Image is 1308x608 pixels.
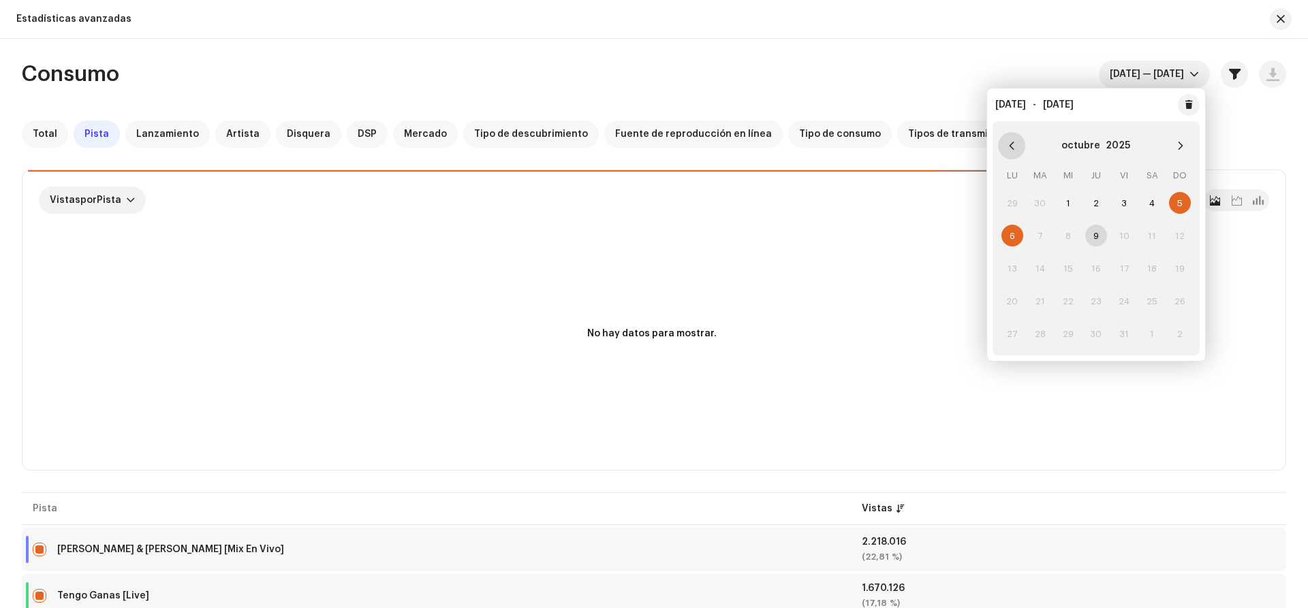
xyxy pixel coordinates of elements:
[287,129,330,140] span: Disquera
[1166,317,1194,350] td: 2
[995,100,1026,110] span: [DATE]
[908,129,1008,140] span: Tipos de transmisión
[862,598,1275,608] div: (17,18 %)
[862,583,1275,593] div: 1.670.126
[226,129,260,140] span: Artista
[1166,219,1194,252] td: 12
[1033,171,1047,180] span: MA
[998,252,1026,285] td: 13
[1054,317,1082,350] td: 29
[1138,317,1166,350] td: 1
[998,317,1026,350] td: 27
[587,329,717,338] text: No hay datos para mostrar.
[1063,171,1073,180] span: MI
[1054,219,1082,252] td: 8
[57,545,284,554] div: Servando & Florentino [Mix En Vivo]
[1110,317,1138,350] td: 31
[1166,252,1194,285] td: 19
[404,129,447,140] span: Mercado
[1026,285,1054,317] td: 21
[1082,219,1110,252] td: 9
[1141,192,1163,214] span: 4
[1082,285,1110,317] td: 23
[1110,252,1138,285] td: 17
[1082,187,1110,219] td: 2
[1082,252,1110,285] td: 16
[1110,187,1138,219] td: 3
[1147,171,1158,180] span: SA
[1138,219,1166,252] td: 11
[1054,285,1082,317] td: 22
[1061,135,1100,157] button: Choose Month
[1173,171,1187,180] span: DO
[998,219,1026,252] td: 6
[1033,100,1036,110] span: -
[1082,317,1110,350] td: 30
[1138,285,1166,317] td: 25
[1001,225,1023,246] span: 6
[1091,171,1101,180] span: JU
[1166,285,1194,317] td: 26
[998,187,1026,219] td: 29
[1138,187,1166,219] td: 4
[1026,317,1054,350] td: 28
[1026,187,1054,219] td: 30
[1110,285,1138,317] td: 24
[1026,252,1054,285] td: 14
[799,129,881,140] span: Tipo de consumo
[615,129,772,140] span: Fuente de reproducción en línea
[1138,252,1166,285] td: 18
[474,129,588,140] span: Tipo de descubrimiento
[1189,61,1199,88] div: dropdown trigger
[1057,192,1079,214] span: 1
[1106,135,1130,157] button: Choose Year
[998,285,1026,317] td: 20
[358,129,377,140] span: DSP
[1110,61,1189,88] span: oct 5 — oct 6
[998,132,1025,159] button: Previous Month
[1166,187,1194,219] td: 5
[1110,219,1138,252] td: 10
[1169,192,1191,214] span: 5
[993,121,1200,355] div: Choose Date
[1120,171,1128,180] span: VI
[1054,187,1082,219] td: 1
[1113,192,1135,214] span: 3
[862,537,1275,547] div: 2.218.016
[1043,100,1074,110] span: [DATE]
[862,552,1275,562] div: (22,81 %)
[1054,252,1082,285] td: 15
[1085,192,1107,214] span: 2
[1167,132,1194,159] button: Next Month
[1026,219,1054,252] td: 7
[1007,171,1018,180] span: LU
